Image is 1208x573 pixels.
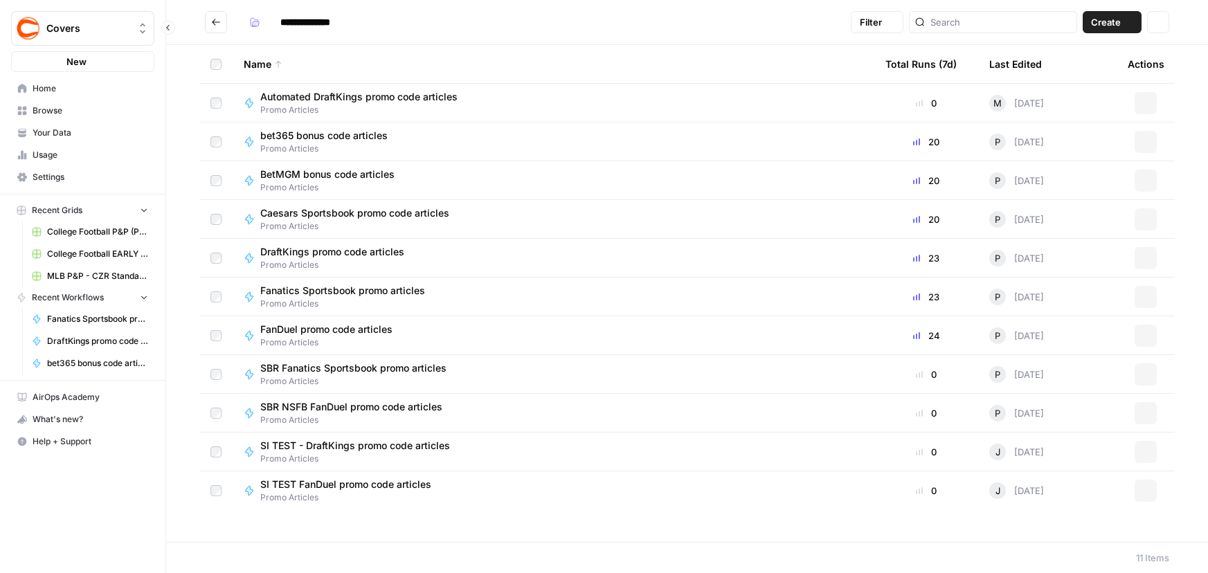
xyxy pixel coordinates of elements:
span: College Football P&P (Production) Grid [47,226,148,238]
div: 23 [885,290,967,304]
a: DraftKings promo code articlesPromo Articles [244,245,863,271]
div: [DATE] [989,327,1044,344]
a: bet365 bonus code articles [26,352,154,374]
span: Promo Articles [260,453,461,465]
span: P [995,367,1000,381]
button: What's new? [11,408,154,430]
a: SBR NSFB FanDuel promo code articlesPromo Articles [244,400,863,426]
span: Promo Articles [260,181,406,194]
div: 0 [885,96,967,110]
a: Settings [11,166,154,188]
a: College Football EARLY LEANS (Production) Grid [26,243,154,265]
img: Covers Logo [16,16,41,41]
a: Home [11,78,154,100]
div: 11 Items [1136,551,1169,565]
span: P [995,212,1000,226]
span: Browse [33,104,148,117]
div: 0 [885,484,967,498]
button: Create [1083,11,1142,33]
div: 0 [885,406,967,420]
button: Recent Grids [11,200,154,221]
span: Promo Articles [260,220,460,233]
span: bet365 bonus code articles [47,357,148,370]
span: Automated DraftKings promo code articles [260,90,458,104]
span: Promo Articles [260,491,442,504]
span: J [995,445,1000,459]
a: SI TEST - DraftKings promo code articlesPromo Articles [244,439,863,465]
div: [DATE] [989,211,1044,228]
div: [DATE] [989,172,1044,189]
span: College Football EARLY LEANS (Production) Grid [47,248,148,260]
span: BetMGM bonus code articles [260,167,395,181]
a: Fanatics Sportsbook promo articles [26,308,154,330]
span: bet365 bonus code articles [260,129,388,143]
span: SBR NSFB FanDuel promo code articles [260,400,442,414]
span: Create [1091,15,1121,29]
div: [DATE] [989,134,1044,150]
span: Home [33,82,148,95]
input: Search [930,15,1071,29]
a: Your Data [11,122,154,144]
span: Your Data [33,127,148,139]
button: Filter [851,11,903,33]
div: 20 [885,135,967,149]
span: Filter [860,15,882,29]
button: Workspace: Covers [11,11,154,46]
div: [DATE] [989,95,1044,111]
div: 0 [885,445,967,459]
span: Fanatics Sportsbook promo articles [260,284,425,298]
span: P [995,329,1000,343]
button: Go back [205,11,227,33]
span: Promo Articles [260,298,436,310]
button: New [11,51,154,72]
span: New [66,55,87,69]
div: What's new? [12,409,154,430]
div: 24 [885,329,967,343]
span: P [995,251,1000,265]
span: DraftKings promo code articles [260,245,404,259]
a: DraftKings promo code articles [26,330,154,352]
a: Browse [11,100,154,122]
a: SI TEST FanDuel promo code articlesPromo Articles [244,477,863,504]
a: bet365 bonus code articlesPromo Articles [244,129,863,155]
span: Promo Articles [260,104,469,116]
span: Recent Workflows [32,291,104,304]
div: Actions [1128,45,1164,83]
div: [DATE] [989,250,1044,266]
span: Fanatics Sportsbook promo articles [47,313,148,325]
button: Help + Support [11,430,154,453]
span: SI TEST FanDuel promo code articles [260,477,431,491]
a: BetMGM bonus code articlesPromo Articles [244,167,863,194]
div: [DATE] [989,444,1044,460]
a: SBR Fanatics Sportsbook promo articlesPromo Articles [244,361,863,388]
span: M [993,96,1002,110]
span: Promo Articles [260,143,399,155]
div: 23 [885,251,967,265]
div: 0 [885,367,967,381]
a: AirOps Academy [11,386,154,408]
a: MLB P&P - CZR Standard (Production) Grid [26,265,154,287]
span: SBR Fanatics Sportsbook promo articles [260,361,447,375]
span: DraftKings promo code articles [47,335,148,347]
span: SI TEST - DraftKings promo code articles [260,439,450,453]
span: Recent Grids [32,204,82,217]
a: Usage [11,144,154,166]
span: P [995,290,1000,304]
div: [DATE] [989,289,1044,305]
span: Promo Articles [260,336,404,349]
span: Caesars Sportsbook promo code articles [260,206,449,220]
a: College Football P&P (Production) Grid [26,221,154,243]
div: [DATE] [989,482,1044,499]
span: J [995,484,1000,498]
div: Last Edited [989,45,1042,83]
span: MLB P&P - CZR Standard (Production) Grid [47,270,148,282]
span: FanDuel promo code articles [260,322,393,336]
button: Recent Workflows [11,287,154,308]
span: Covers [46,21,130,35]
a: FanDuel promo code articlesPromo Articles [244,322,863,349]
span: Promo Articles [260,414,453,426]
span: P [995,135,1000,149]
div: Name [244,45,863,83]
span: Promo Articles [260,375,458,388]
div: 20 [885,212,967,226]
